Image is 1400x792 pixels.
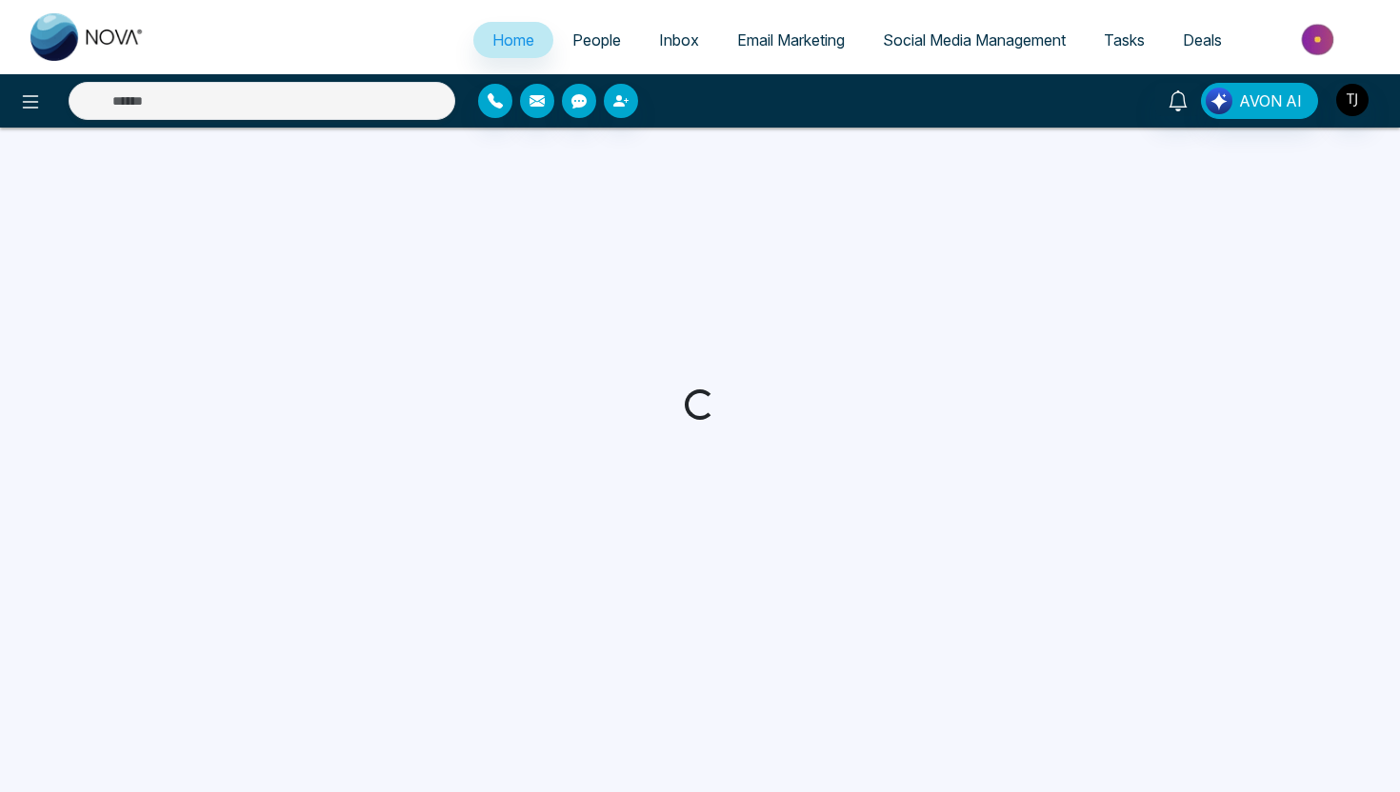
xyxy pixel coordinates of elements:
[640,22,718,58] a: Inbox
[1239,89,1302,112] span: AVON AI
[1164,22,1241,58] a: Deals
[1201,83,1318,119] button: AVON AI
[30,13,145,61] img: Nova CRM Logo
[572,30,621,49] span: People
[1206,88,1232,114] img: Lead Flow
[737,30,845,49] span: Email Marketing
[718,22,864,58] a: Email Marketing
[492,30,534,49] span: Home
[659,30,699,49] span: Inbox
[864,22,1085,58] a: Social Media Management
[1104,30,1145,49] span: Tasks
[1250,18,1389,61] img: Market-place.gif
[1085,22,1164,58] a: Tasks
[1336,84,1369,116] img: User Avatar
[473,22,553,58] a: Home
[883,30,1066,49] span: Social Media Management
[553,22,640,58] a: People
[1183,30,1222,49] span: Deals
